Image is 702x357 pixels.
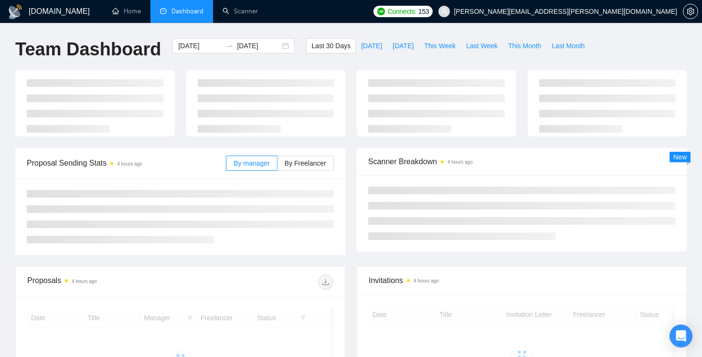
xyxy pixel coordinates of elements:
[546,38,590,53] button: Last Month
[356,38,387,53] button: [DATE]
[393,41,414,51] span: [DATE]
[225,42,233,50] span: swap-right
[419,38,461,53] button: This Week
[223,7,258,15] a: searchScanner
[112,7,141,15] a: homeHome
[503,38,546,53] button: This Month
[388,6,416,17] span: Connects:
[27,157,226,169] span: Proposal Sending Stats
[670,325,692,347] div: Open Intercom Messenger
[178,41,222,51] input: Start date
[27,274,181,290] div: Proposals
[225,42,233,50] span: to
[683,4,698,19] button: setting
[418,6,429,17] span: 153
[673,153,687,161] span: New
[377,8,385,15] img: upwork-logo.png
[117,161,142,167] time: 4 hours ago
[552,41,585,51] span: Last Month
[234,159,269,167] span: By manager
[72,279,97,284] time: 4 hours ago
[683,8,698,15] span: setting
[461,38,503,53] button: Last Week
[508,41,541,51] span: This Month
[171,7,203,15] span: Dashboard
[285,159,326,167] span: By Freelancer
[387,38,419,53] button: [DATE]
[306,38,356,53] button: Last 30 Days
[160,8,167,14] span: dashboard
[414,278,439,283] time: 4 hours ago
[447,159,473,165] time: 4 hours ago
[237,41,280,51] input: End date
[368,156,675,168] span: Scanner Breakdown
[683,8,698,15] a: setting
[311,41,351,51] span: Last 30 Days
[8,4,23,20] img: logo
[361,41,382,51] span: [DATE]
[15,38,161,61] h1: Team Dashboard
[441,8,447,15] span: user
[424,41,456,51] span: This Week
[369,274,675,286] span: Invitations
[466,41,498,51] span: Last Week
